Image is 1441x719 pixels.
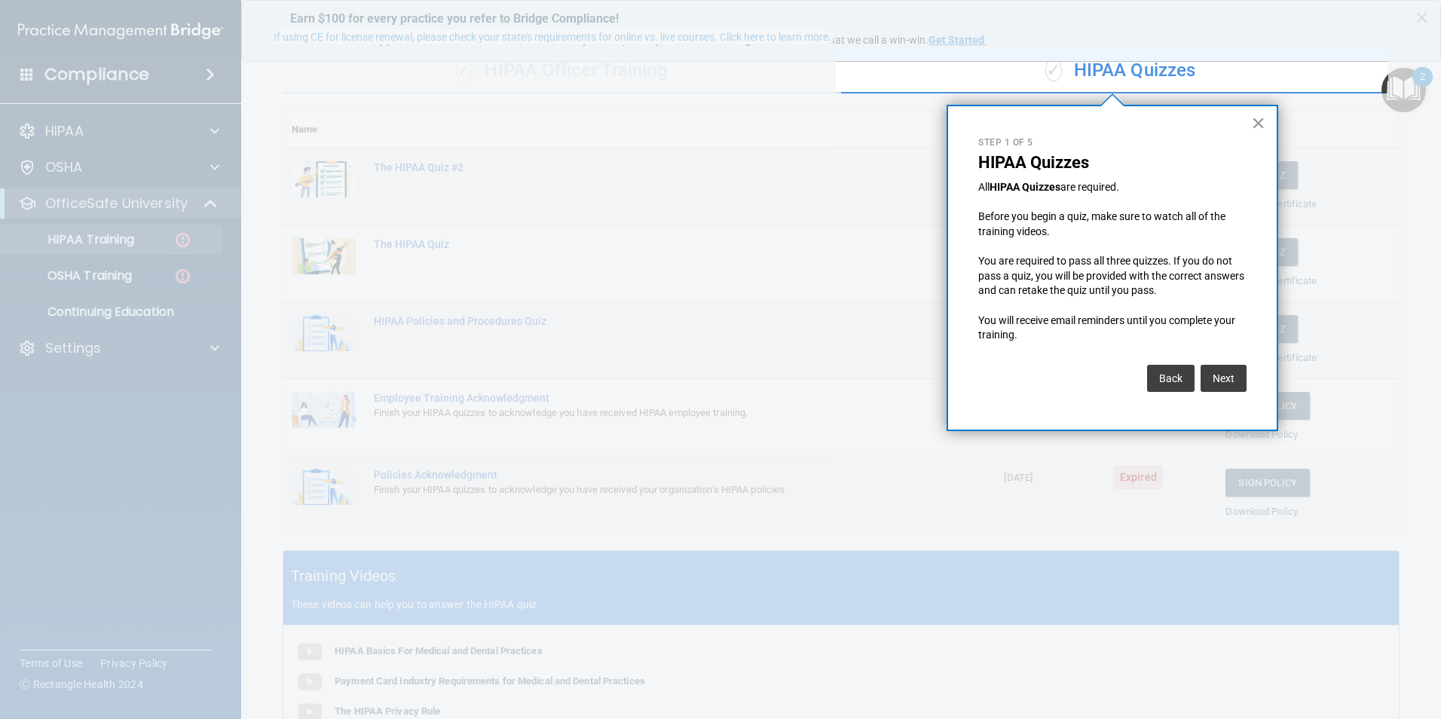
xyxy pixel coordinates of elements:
p: Step 1 of 5 [978,136,1247,149]
p: HIPAA Quizzes [978,153,1247,173]
span: ✓ [1045,59,1062,81]
strong: HIPAA Quizzes [990,181,1060,193]
p: You are required to pass all three quizzes. If you do not pass a quiz, you will be provided with ... [978,254,1247,298]
button: Close [1251,111,1265,135]
button: Open Resource Center, 2 new notifications [1381,68,1426,112]
button: Back [1147,365,1195,392]
p: You will receive email reminders until you complete your training. [978,314,1247,343]
button: Next [1201,365,1247,392]
p: Before you begin a quiz, make sure to watch all of the training videos. [978,210,1247,239]
div: HIPAA Quizzes [841,48,1400,93]
span: All [978,181,990,193]
span: are required. [1060,181,1119,193]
